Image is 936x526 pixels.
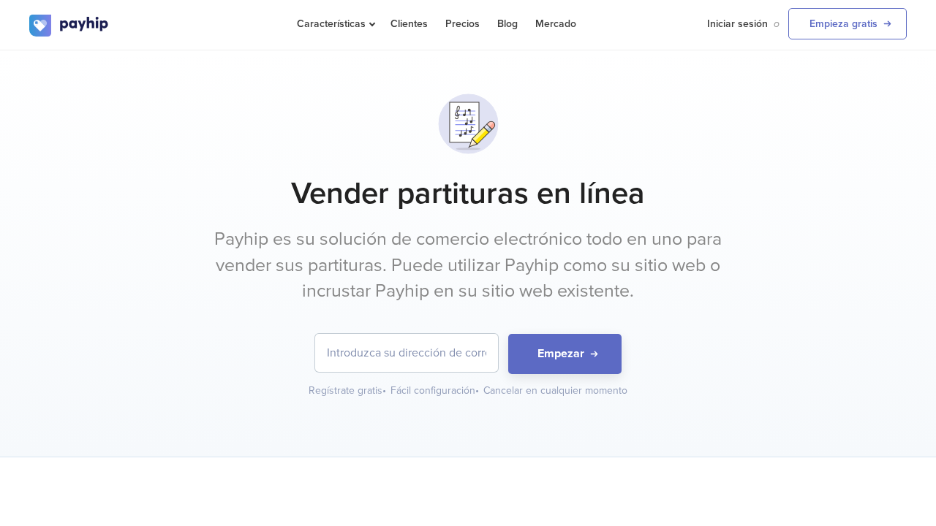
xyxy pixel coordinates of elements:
img: svg+xml;utf8,%3Csvg%20viewBox%3D%220%200%20100%20100%22%20xmlns%3D%22http%3A%2F%2Fwww.w3.org%2F20... [431,87,505,161]
div: Fácil configuración [390,384,480,398]
img: logo.svg [29,15,110,37]
button: Empezar [508,334,622,374]
h1: Vender partituras en línea [29,175,907,212]
span: Características [297,18,373,30]
div: Cancelar en cualquier momento [483,384,627,398]
span: • [475,384,479,397]
div: Regístrate gratis [309,384,388,398]
input: Introduzca su dirección de correo electrónico [315,334,498,372]
a: Empieza gratis [788,8,907,39]
span: • [382,384,386,397]
p: Payhip es su solución de comercio electrónico todo en uno para vender sus partituras. Puede utili... [194,226,742,305]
